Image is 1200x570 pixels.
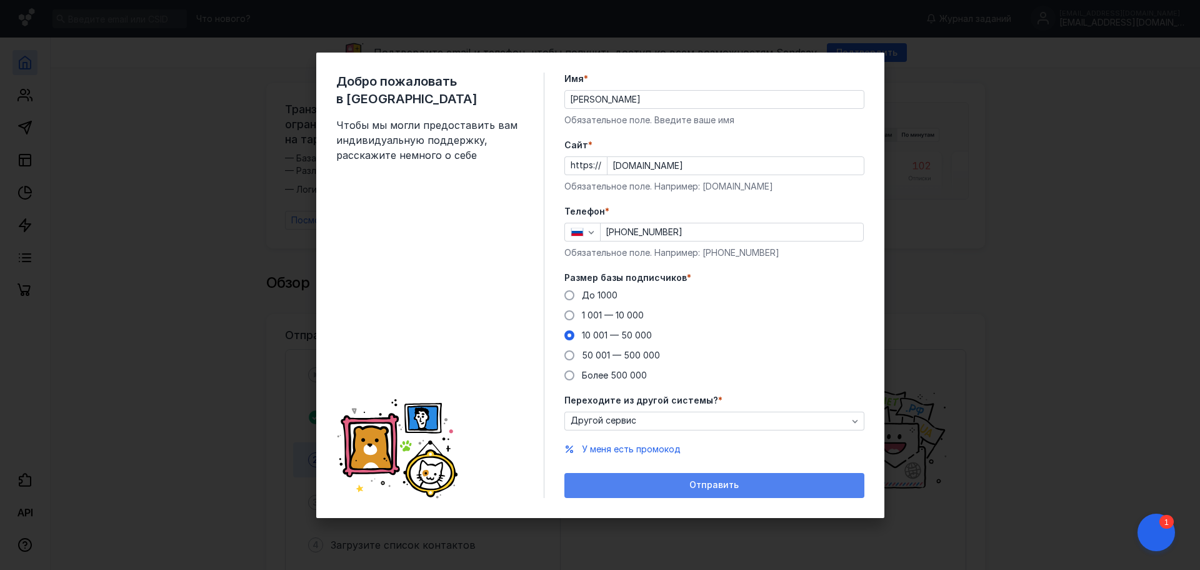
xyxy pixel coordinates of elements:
span: 50 001 — 500 000 [582,350,660,360]
span: У меня есть промокод [582,444,681,454]
span: Более 500 000 [582,370,647,380]
button: Отправить [564,473,864,498]
span: Чтобы мы могли предоставить вам индивидуальную поддержку, расскажите немного о себе [336,118,524,163]
span: Добро пожаловать в [GEOGRAPHIC_DATA] [336,73,524,108]
div: 1 [28,8,42,21]
div: Обязательное поле. Например: [DOMAIN_NAME] [564,180,864,193]
span: Cайт [564,139,588,151]
button: Другой сервис [564,412,864,430]
span: Размер базы подписчиков [564,272,687,284]
span: Отправить [689,480,739,491]
span: До 1000 [582,290,617,300]
div: Обязательное поле. Введите ваше имя [564,114,864,126]
span: 1 001 — 10 000 [582,310,644,320]
span: 10 001 — 50 000 [582,330,652,340]
button: У меня есть промокод [582,443,681,455]
span: Телефон [564,205,605,218]
span: Имя [564,73,584,85]
span: Переходите из другой системы? [564,394,718,407]
span: Другой сервис [571,415,636,426]
div: Обязательное поле. Например: [PHONE_NUMBER] [564,247,864,259]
